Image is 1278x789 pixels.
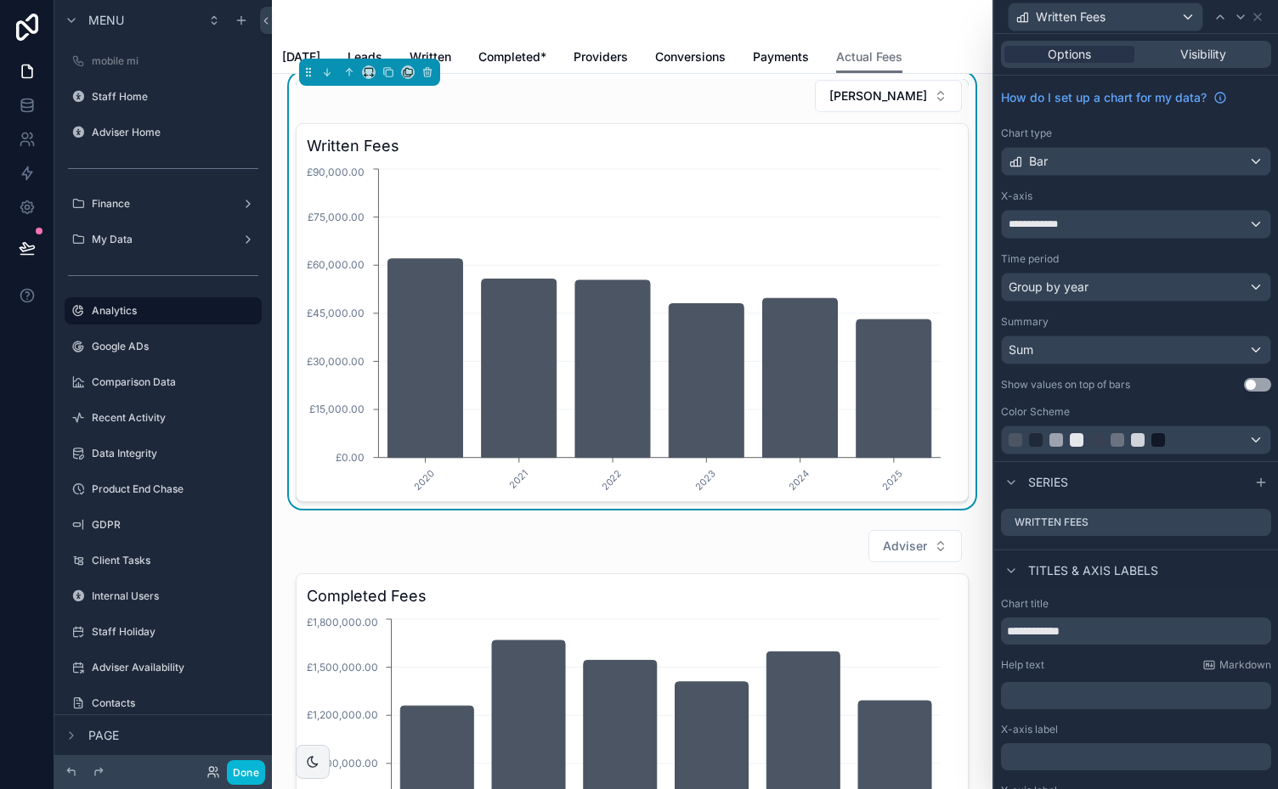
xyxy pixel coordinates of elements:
[1028,474,1068,491] span: Series
[92,696,258,710] label: Contacts
[309,403,365,415] tspan: £15,000.00
[693,467,718,493] text: 2023
[1001,147,1271,176] button: Bar
[88,727,119,744] span: Page
[92,589,258,603] label: Internal Users
[836,42,902,74] a: Actual Fees
[1008,3,1203,31] button: Written Fees
[1001,189,1032,203] label: X-axis
[92,90,258,104] label: Staff Home
[574,42,628,76] a: Providers
[65,333,262,360] a: Google ADs
[1001,658,1044,672] label: Help text
[282,42,320,76] a: [DATE]
[1001,273,1271,302] button: Group by year
[65,511,262,538] a: GDPR
[65,547,262,574] a: Client Tasks
[65,476,262,503] a: Product End Chase
[655,48,726,65] span: Conversions
[1001,252,1059,266] label: Time period
[1001,405,1070,419] label: Color Scheme
[836,48,902,65] span: Actual Fees
[829,87,927,104] span: [PERSON_NAME]
[65,404,262,431] a: Recent Activity
[92,411,258,425] label: Recent Activity
[92,340,258,353] label: Google ADs
[92,197,235,211] label: Finance
[65,440,262,467] a: Data Integrity
[308,211,365,223] tspan: £75,000.00
[92,375,258,389] label: Comparison Data
[92,625,258,639] label: Staff Holiday
[88,12,124,29] span: Menu
[92,126,258,139] label: Adviser Home
[1001,378,1130,392] div: Show values on top of bars
[1009,341,1033,358] span: Sum
[1036,8,1106,25] span: Written Fees
[1028,562,1158,579] span: Titles & Axis labels
[227,760,265,785] button: Done
[65,654,262,681] a: Adviser Availability
[1001,315,1049,329] label: Summary
[307,307,365,319] tspan: £45,000.00
[411,467,437,493] text: 2020
[507,467,531,491] text: 2021
[786,467,811,493] text: 2024
[1001,89,1227,106] a: How do I set up a chart for my data?
[1180,46,1226,63] span: Visibility
[65,297,262,324] a: Analytics
[65,690,262,717] a: Contacts
[92,482,258,496] label: Product End Chase
[599,467,625,493] text: 2022
[307,355,365,368] tspan: £30,000.00
[1001,335,1271,364] button: Sum
[336,451,365,464] tspan: £0.00
[753,42,809,76] a: Payments
[307,258,365,271] tspan: £60,000.00
[1001,597,1049,611] label: Chart title
[574,48,628,65] span: Providers
[1029,153,1048,170] span: Bar
[880,467,906,493] text: 2025
[1202,658,1271,672] a: Markdown
[478,42,546,76] a: Completed*
[92,54,258,68] label: mobile mi
[92,661,258,674] label: Adviser Availability
[307,166,365,178] tspan: £90,000.00
[65,369,262,396] a: Comparison Data
[1001,89,1207,106] span: How do I set up a chart for my data?
[348,42,382,76] a: Leads
[92,304,252,318] label: Analytics
[307,134,958,158] h3: Written Fees
[65,48,262,75] a: mobile mi
[1001,743,1271,770] div: scrollable content
[478,48,546,65] span: Completed*
[1048,46,1091,63] span: Options
[655,42,726,76] a: Conversions
[815,80,962,112] button: Select Button
[92,233,235,246] label: My Data
[753,48,809,65] span: Payments
[410,48,451,65] span: Written
[65,226,262,253] a: My Data
[1001,127,1052,140] label: Chart type
[348,48,382,65] span: Leads
[92,518,258,532] label: GDPR
[307,165,958,491] div: chart
[1001,679,1271,709] div: scrollable content
[65,190,262,217] a: Finance
[1219,658,1271,672] span: Markdown
[1001,723,1058,736] label: X-axis label
[1009,279,1089,296] span: Group by year
[1015,516,1089,529] label: Written Fees
[65,583,262,610] a: Internal Users
[282,48,320,65] span: [DATE]
[410,42,451,76] a: Written
[92,447,258,460] label: Data Integrity
[65,119,262,146] a: Adviser Home
[65,618,262,645] a: Staff Holiday
[92,554,258,567] label: Client Tasks
[65,83,262,110] a: Staff Home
